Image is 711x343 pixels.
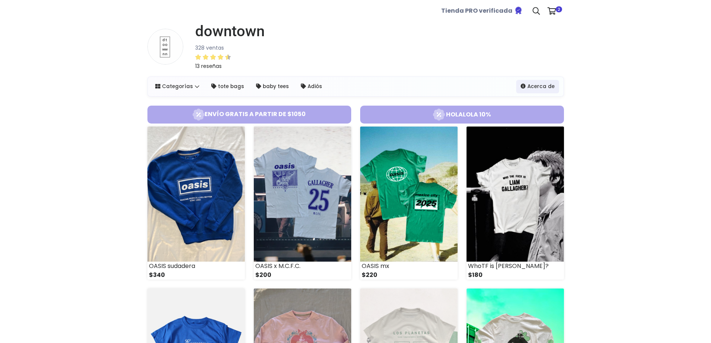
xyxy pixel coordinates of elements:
[446,110,478,119] p: HOLALOLA
[195,22,265,40] h1: downtown
[514,6,523,15] img: Tienda verificada
[254,262,351,271] div: OASIS x M.C.F.C.
[467,271,564,280] div: $180
[150,109,348,121] span: Envío gratis a partir de $1050
[296,80,327,93] a: Adiós
[147,29,183,65] img: small.png
[479,110,491,119] p: 10%
[252,80,293,93] a: baby tees
[189,22,265,40] a: downtown
[151,80,204,93] a: Categorías
[467,262,564,271] div: WhoTF is [PERSON_NAME]?
[147,127,245,262] img: small_1756409856777.jpeg
[195,62,222,70] small: 13 reseñas
[516,80,559,93] a: Acerca de
[360,262,458,271] div: OASIS mx
[441,7,512,15] b: Tienda PRO verificada
[195,53,231,62] div: 4.62 / 5
[147,127,245,280] a: OASIS sudadera $340
[147,271,245,280] div: $340
[360,127,458,262] img: small_1756406179595.jpeg
[207,80,249,93] a: tote bags
[360,271,458,280] div: $220
[254,127,351,280] a: OASIS x M.C.F.C. $200
[195,44,224,52] small: 328 ventas
[467,127,564,262] img: small_1756405470081.jpeg
[360,127,458,280] a: OASIS mx $220
[467,127,564,280] a: WhoTF is [PERSON_NAME]? $180
[254,127,351,262] img: small_1756406939317.jpeg
[556,6,562,12] span: 2
[195,52,265,71] a: 13 reseñas
[147,262,245,271] div: OASIS sudadera
[254,271,351,280] div: $200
